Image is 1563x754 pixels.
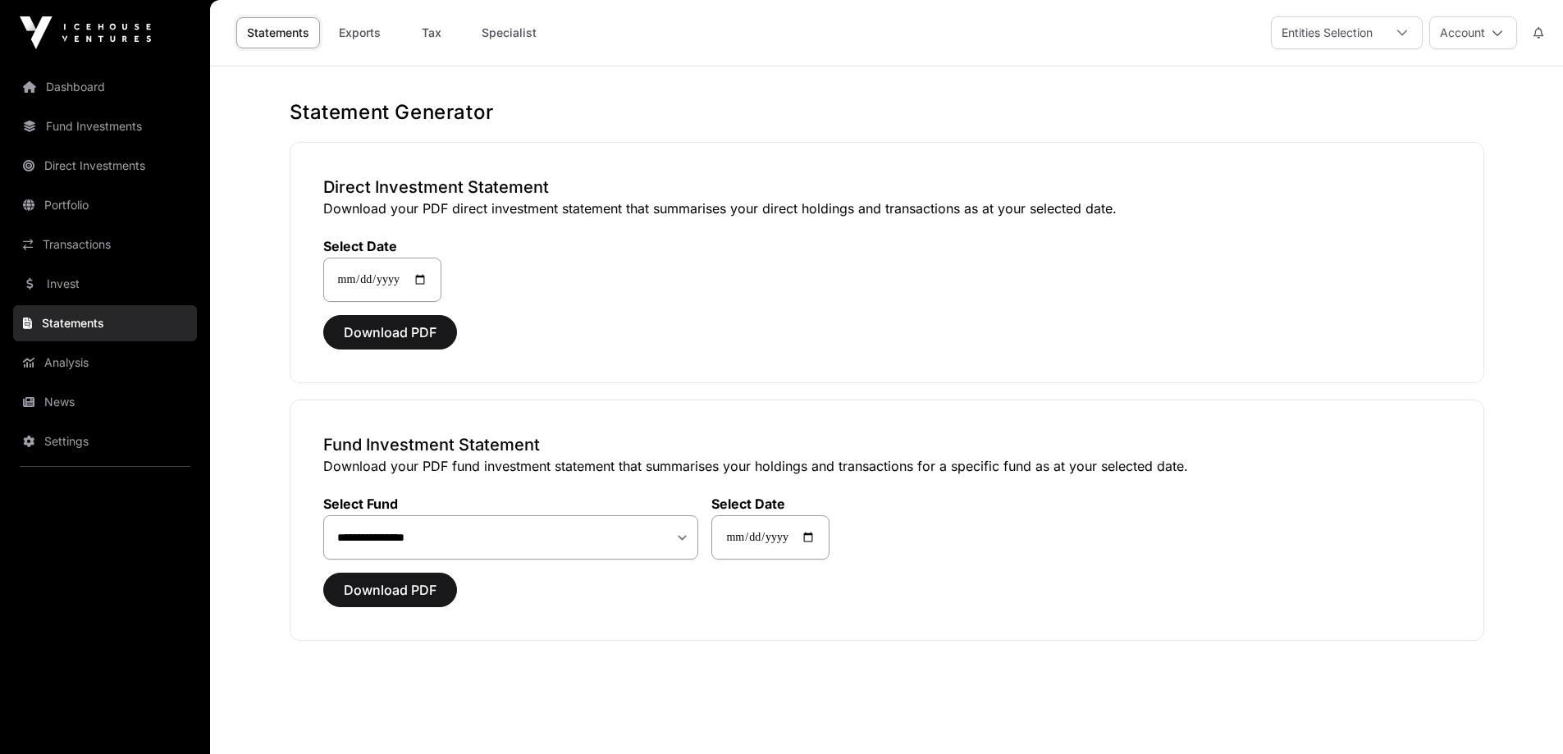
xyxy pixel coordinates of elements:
h3: Fund Investment Statement [323,433,1451,456]
div: Entities Selection [1272,17,1382,48]
button: Account [1429,16,1517,49]
h1: Statement Generator [290,99,1484,126]
span: Download PDF [344,580,436,600]
a: Tax [399,17,464,48]
label: Select Date [711,496,829,512]
a: Fund Investments [13,108,197,144]
a: Statements [236,17,320,48]
label: Select Fund [323,496,699,512]
a: Download PDF [323,589,457,605]
p: Download your PDF direct investment statement that summarises your direct holdings and transactio... [323,199,1451,218]
a: Transactions [13,226,197,263]
a: Settings [13,423,197,459]
a: Invest [13,266,197,302]
a: Specialist [471,17,547,48]
a: Download PDF [323,331,457,348]
span: Download PDF [344,322,436,342]
a: Analysis [13,345,197,381]
h3: Direct Investment Statement [323,176,1451,199]
a: Exports [327,17,392,48]
button: Download PDF [323,573,457,607]
label: Select Date [323,238,441,254]
button: Download PDF [323,315,457,350]
a: News [13,384,197,420]
img: Icehouse Ventures Logo [20,16,151,49]
a: Dashboard [13,69,197,105]
p: Download your PDF fund investment statement that summarises your holdings and transactions for a ... [323,456,1451,476]
a: Portfolio [13,187,197,223]
a: Direct Investments [13,148,197,184]
a: Statements [13,305,197,341]
iframe: Chat Widget [1481,675,1563,754]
